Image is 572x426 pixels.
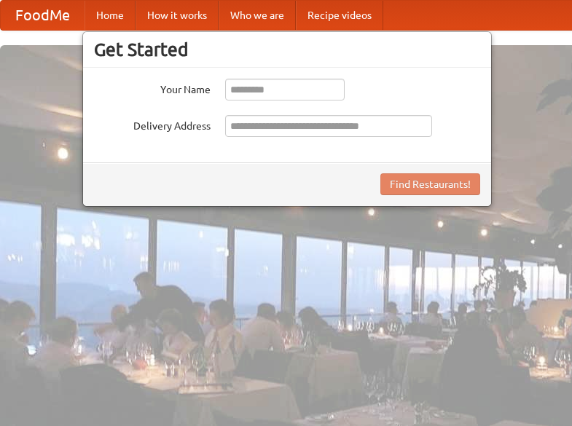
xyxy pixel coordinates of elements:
[380,173,480,195] button: Find Restaurants!
[94,39,480,60] h3: Get Started
[136,1,219,30] a: How it works
[219,1,296,30] a: Who we are
[94,79,211,97] label: Your Name
[85,1,136,30] a: Home
[296,1,383,30] a: Recipe videos
[94,115,211,133] label: Delivery Address
[1,1,85,30] a: FoodMe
